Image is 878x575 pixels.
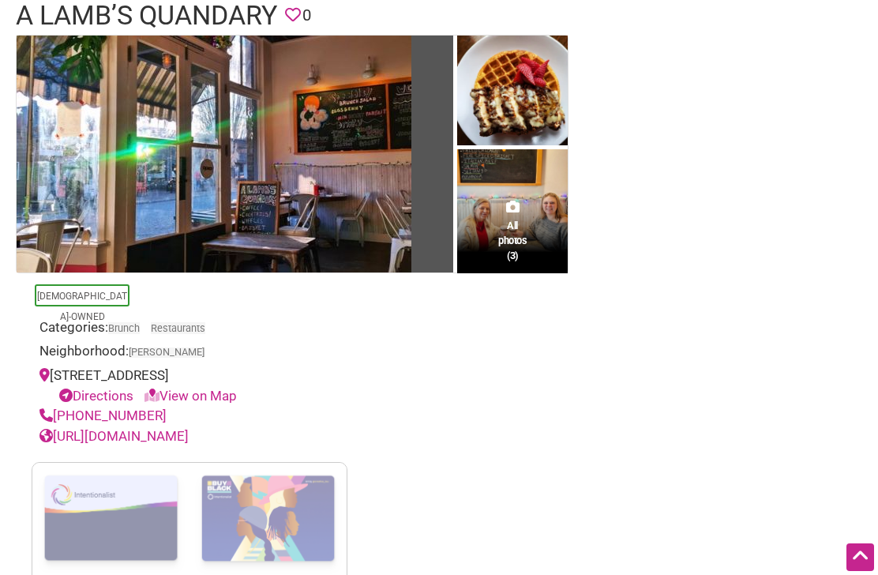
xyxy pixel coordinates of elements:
[17,36,411,272] img: A Lamb's Quandary - Feature
[302,3,311,28] span: 0
[457,36,568,150] img: A Lamb's Quandary - Fried Chicken on a Waffle
[108,322,140,334] a: Brunch
[39,428,189,444] a: [URL][DOMAIN_NAME]
[39,341,340,366] div: Neighborhood:
[129,348,204,358] span: [PERSON_NAME]
[39,408,167,423] a: [PHONE_NUMBER]
[189,463,347,575] img: Buy Black Card
[59,388,133,404] a: Directions
[37,291,127,322] a: [DEMOGRAPHIC_DATA]-Owned
[32,463,189,574] img: Intentionalist Card
[457,149,568,264] img: A Lamb's Quandary - Espresso Martinis
[39,318,340,342] div: Categories:
[144,388,237,404] a: View on Map
[39,366,340,406] div: [STREET_ADDRESS]
[151,322,205,334] a: Restaurants
[846,543,874,571] div: Scroll Back to Top
[498,218,527,263] span: All photos (3)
